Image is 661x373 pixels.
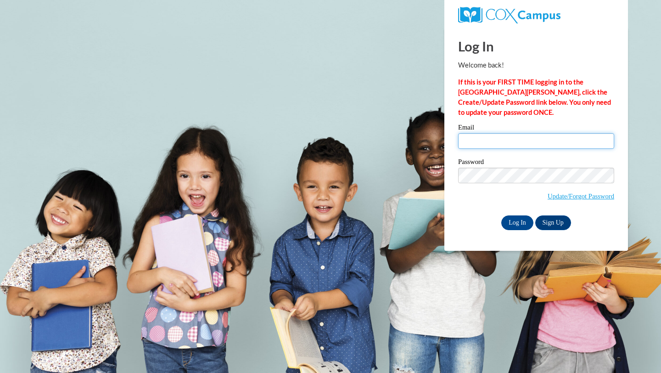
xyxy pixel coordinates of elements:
[458,60,614,70] p: Welcome back!
[458,37,614,56] h1: Log In
[548,192,614,200] a: Update/Forgot Password
[458,78,611,116] strong: If this is your FIRST TIME logging in to the [GEOGRAPHIC_DATA][PERSON_NAME], click the Create/Upd...
[458,11,560,18] a: COX Campus
[535,215,571,230] a: Sign Up
[458,7,560,23] img: COX Campus
[458,158,614,168] label: Password
[458,124,614,133] label: Email
[501,215,533,230] input: Log In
